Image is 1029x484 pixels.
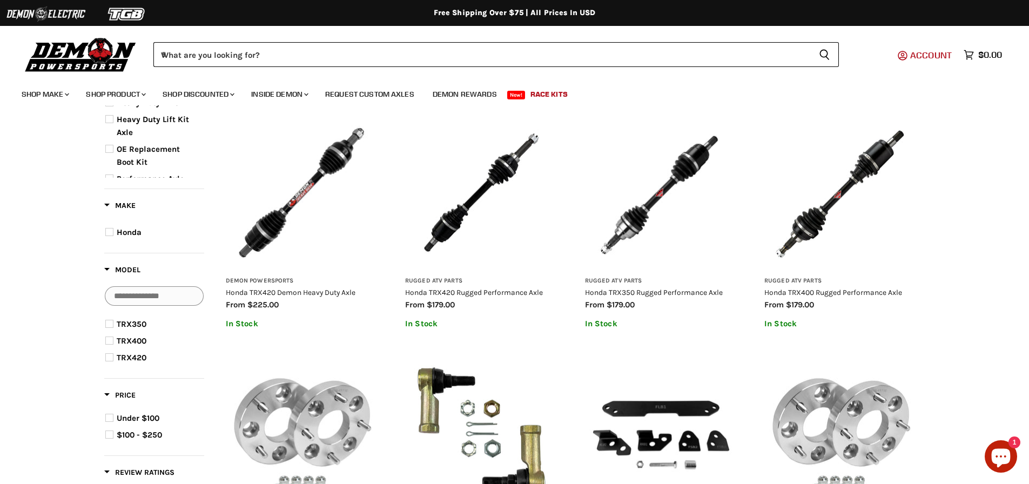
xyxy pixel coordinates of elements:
[117,413,159,423] span: Under $100
[226,117,379,270] img: Honda TRX420 Demon Heavy Duty Axle
[427,300,455,310] span: $179.00
[117,115,189,137] span: Heavy Duty Lift Kit Axle
[117,430,162,440] span: $100 - $250
[585,117,738,270] img: Honda TRX350 Rugged Performance Axle
[764,288,902,297] a: Honda TRX400 Rugged Performance Axle
[764,319,917,328] p: In Stock
[117,174,184,184] span: Performance Axle
[104,467,174,481] button: Filter by Review Ratings
[154,83,241,105] a: Shop Discounted
[764,117,917,270] img: Honda TRX400 Rugged Performance Axle
[226,319,379,328] p: In Stock
[786,300,814,310] span: $179.00
[226,300,245,310] span: from
[585,319,738,328] p: In Stock
[14,79,999,105] ul: Main menu
[247,300,279,310] span: $225.00
[104,265,140,274] span: Model
[105,286,204,306] input: Search Options
[83,8,947,18] div: Free Shipping Over $75 | All Prices In USD
[764,277,917,285] h3: Rugged ATV Parts
[226,277,379,285] h3: Demon Powersports
[226,288,355,297] a: Honda TRX420 Demon Heavy Duty Axle
[117,144,180,167] span: OE Replacement Boot Kit
[317,83,422,105] a: Request Custom Axles
[958,47,1007,63] a: $0.00
[117,319,146,329] span: TRX350
[585,300,604,310] span: from
[104,391,136,400] span: Price
[607,300,635,310] span: $179.00
[78,83,152,105] a: Shop Product
[585,288,723,297] a: Honda TRX350 Rugged Performance Axle
[978,50,1002,60] span: $0.00
[585,277,738,285] h3: Rugged ATV Parts
[522,83,576,105] a: Race Kits
[104,201,136,210] span: Make
[405,319,558,328] p: In Stock
[910,50,952,60] span: Account
[905,50,958,60] a: Account
[810,42,839,67] button: Search
[14,83,76,105] a: Shop Make
[981,440,1020,475] inbox-online-store-chat: Shopify online store chat
[153,42,839,67] form: Product
[405,288,543,297] a: Honda TRX420 Rugged Performance Axle
[764,300,784,310] span: from
[153,42,810,67] input: When autocomplete results are available use up and down arrows to review and enter to select
[5,4,86,24] img: Demon Electric Logo 2
[86,4,167,24] img: TGB Logo 2
[425,83,505,105] a: Demon Rewards
[405,277,558,285] h3: Rugged ATV Parts
[117,227,142,237] span: Honda
[405,300,425,310] span: from
[104,390,136,404] button: Filter by Price
[117,353,146,362] span: TRX420
[405,117,558,270] img: Honda TRX420 Rugged Performance Axle
[243,83,315,105] a: Inside Demon
[507,91,526,99] span: New!
[22,35,140,73] img: Demon Powersports
[104,468,174,477] span: Review Ratings
[117,336,146,346] span: TRX400
[104,200,136,214] button: Filter by Make
[104,265,140,278] button: Filter by Model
